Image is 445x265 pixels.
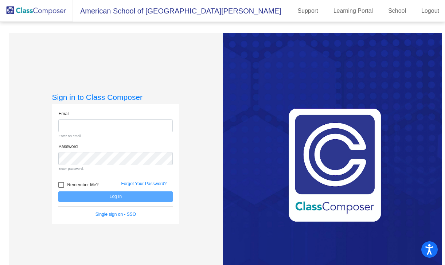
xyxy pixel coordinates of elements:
[292,5,324,17] a: Support
[58,110,69,117] label: Email
[58,191,173,202] button: Log In
[382,5,412,17] a: School
[328,5,379,17] a: Learning Portal
[95,212,136,217] a: Single sign on - SSO
[67,180,98,189] span: Remember Me?
[58,166,173,171] small: Enter password.
[52,93,179,102] h3: Sign in to Class Composer
[58,133,173,139] small: Enter an email.
[58,143,78,150] label: Password
[415,5,445,17] a: Logout
[73,5,281,17] span: American School of [GEOGRAPHIC_DATA][PERSON_NAME]
[121,181,167,186] a: Forgot Your Password?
